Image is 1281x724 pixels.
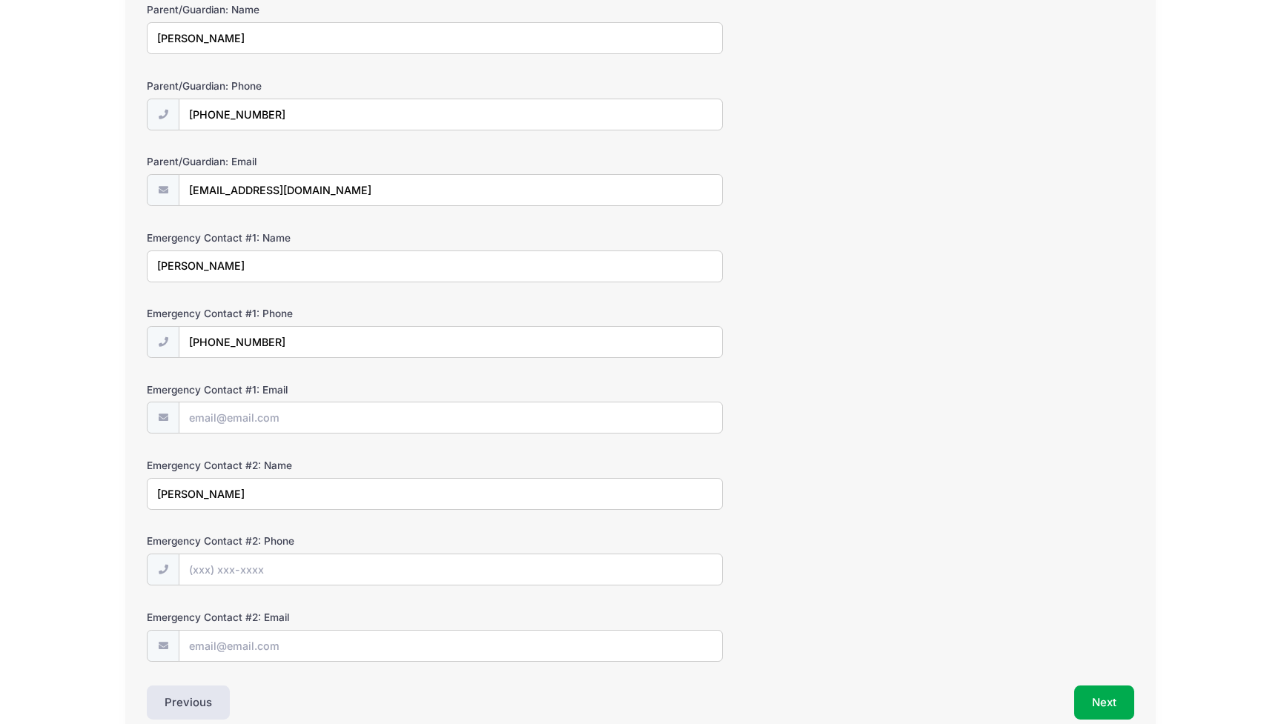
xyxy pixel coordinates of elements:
[147,2,476,17] label: Parent/Guardian: Name
[147,154,476,169] label: Parent/Guardian: Email
[179,99,722,130] input: (xxx) xxx-xxxx
[179,630,722,662] input: email@email.com
[147,79,476,93] label: Parent/Guardian: Phone
[1074,685,1134,720] button: Next
[147,306,476,321] label: Emergency Contact #1: Phone
[179,402,722,434] input: email@email.com
[179,554,722,585] input: (xxx) xxx-xxxx
[179,174,722,206] input: email@email.com
[179,326,722,358] input: (xxx) xxx-xxxx
[147,230,476,245] label: Emergency Contact #1: Name
[147,610,476,625] label: Emergency Contact #2: Email
[147,382,476,397] label: Emergency Contact #1: Email
[147,534,476,548] label: Emergency Contact #2: Phone
[147,458,476,473] label: Emergency Contact #2: Name
[147,685,230,720] button: Previous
